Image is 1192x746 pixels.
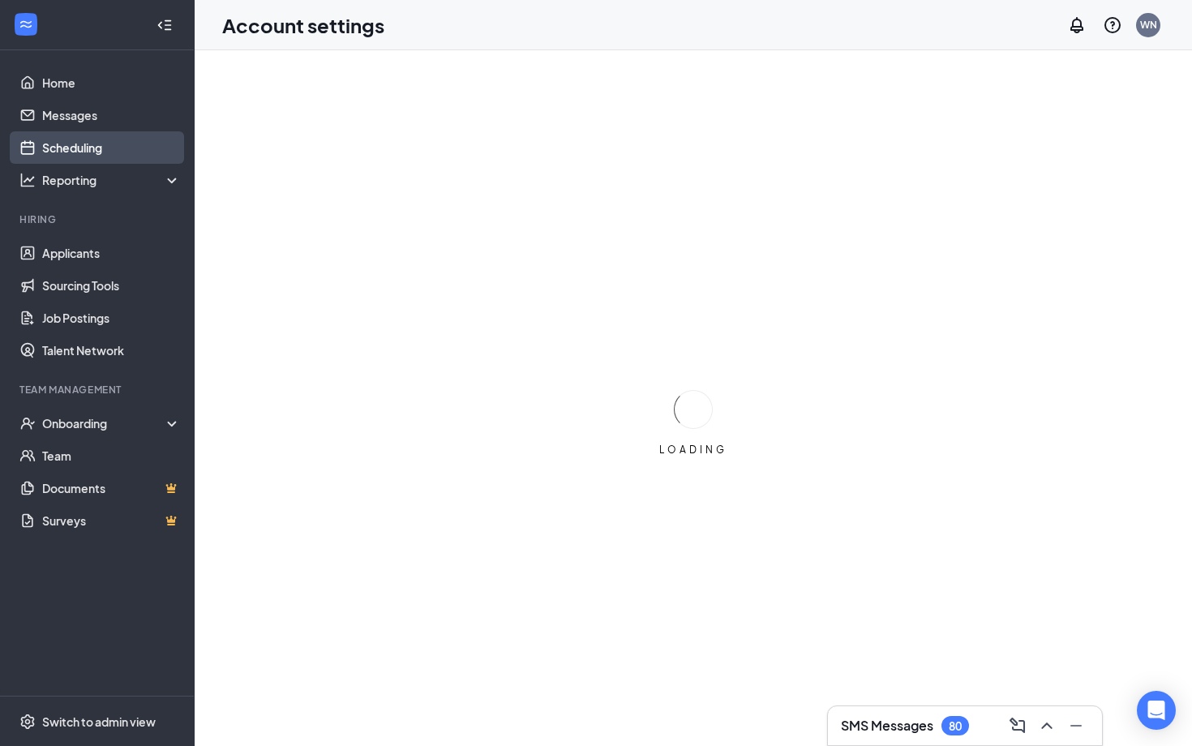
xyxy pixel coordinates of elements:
svg: ComposeMessage [1008,716,1027,735]
h1: Account settings [222,11,384,39]
a: SurveysCrown [42,504,181,537]
a: Talent Network [42,334,181,367]
svg: Analysis [19,172,36,188]
a: DocumentsCrown [42,472,181,504]
a: Home [42,66,181,99]
div: Team Management [19,383,178,397]
a: Team [42,439,181,472]
button: Minimize [1063,713,1089,739]
a: Applicants [42,237,181,269]
svg: ChevronUp [1037,716,1057,735]
svg: Minimize [1066,716,1086,735]
a: Sourcing Tools [42,269,181,302]
a: Messages [42,99,181,131]
button: ChevronUp [1034,713,1060,739]
div: LOADING [653,443,734,457]
div: Open Intercom Messenger [1137,691,1176,730]
svg: UserCheck [19,415,36,431]
svg: Notifications [1067,15,1087,35]
svg: Settings [19,714,36,730]
div: Reporting [42,172,182,188]
svg: QuestionInfo [1103,15,1122,35]
div: Hiring [19,212,178,226]
div: Switch to admin view [42,714,156,730]
a: Scheduling [42,131,181,164]
div: 80 [949,719,962,733]
svg: Collapse [157,17,173,33]
button: ComposeMessage [1005,713,1031,739]
svg: WorkstreamLogo [18,16,34,32]
a: Job Postings [42,302,181,334]
div: WN [1140,18,1157,32]
h3: SMS Messages [841,717,933,735]
div: Onboarding [42,415,167,431]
